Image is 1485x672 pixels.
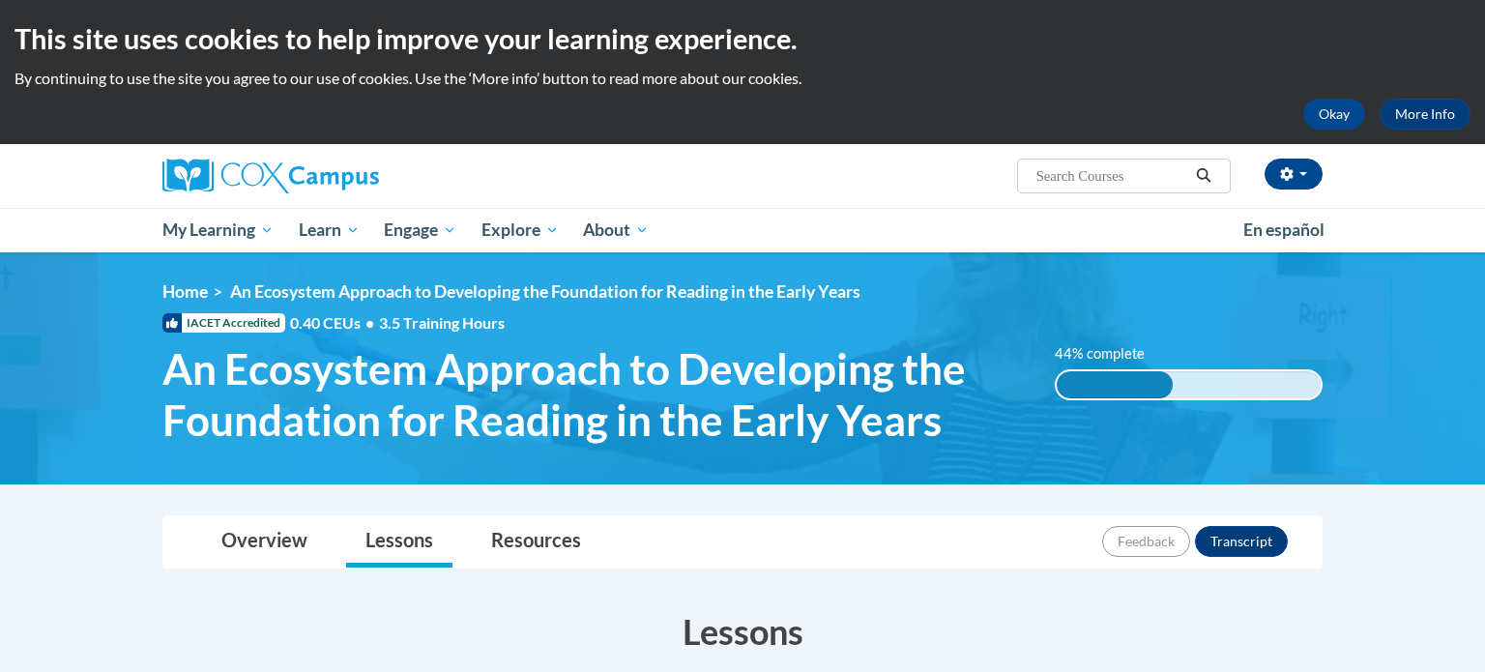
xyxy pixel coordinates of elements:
a: En español [1231,210,1337,250]
a: Resources [472,516,600,568]
img: Cox Campus [162,159,379,193]
button: Okay [1303,99,1365,130]
a: More Info [1380,99,1470,130]
span: IACET Accredited [162,313,285,333]
span: 3.5 Training Hours [379,313,505,332]
span: Learn [299,219,360,242]
div: 44% complete [1057,371,1173,398]
a: Engage [371,208,469,252]
a: About [571,208,662,252]
button: Feedback [1102,526,1190,557]
a: Lessons [346,516,452,568]
a: Home [162,281,208,302]
a: Explore [469,208,571,252]
button: Search [1189,164,1218,188]
input: Search Courses [1034,164,1189,188]
a: My Learning [150,208,286,252]
button: Transcript [1195,526,1288,557]
a: Overview [202,516,327,568]
label: 44% complete [1055,343,1166,365]
span: About [583,219,649,242]
div: Main menu [133,208,1352,252]
h3: Lessons [162,607,1323,656]
span: En español [1243,219,1325,240]
span: • [365,313,374,332]
p: By continuing to use the site you agree to our use of cookies. Use the ‘More info’ button to read... [15,68,1470,89]
span: An Ecosystem Approach to Developing the Foundation for Reading in the Early Years [230,281,860,302]
a: Cox Campus [162,159,530,193]
a: Learn [286,208,372,252]
span: Explore [481,219,559,242]
h2: This site uses cookies to help improve your learning experience. [15,19,1470,58]
button: Account Settings [1265,159,1323,190]
span: 0.40 CEUs [290,312,379,334]
span: An Ecosystem Approach to Developing the Foundation for Reading in the Early Years [162,343,1026,446]
span: Engage [384,219,456,242]
span: My Learning [162,219,274,242]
